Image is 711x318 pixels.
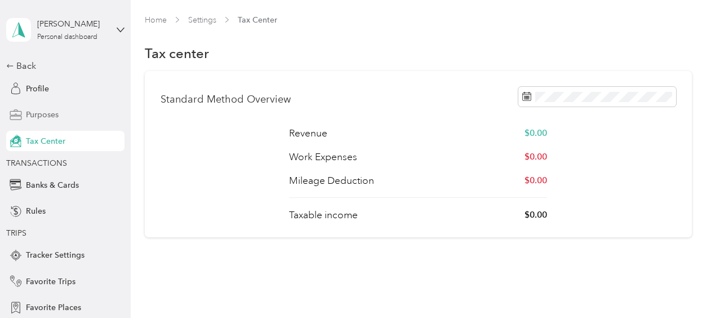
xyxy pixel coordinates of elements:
[26,249,85,261] span: Tracker Settings
[37,18,108,30] div: [PERSON_NAME]
[238,14,277,26] span: Tax Center
[289,126,327,140] p: Revenue
[6,158,67,168] span: TRANSACTIONS
[648,255,711,318] iframe: Everlance-gr Chat Button Frame
[525,174,547,188] p: $0.00
[26,276,75,288] span: Favorite Trips
[289,208,358,222] p: Taxable income
[26,302,81,313] span: Favorite Places
[161,94,291,105] h1: Standard Method Overview
[525,150,547,164] p: $0.00
[37,34,97,41] div: Personal dashboard
[525,208,547,222] p: $0.00
[26,179,79,191] span: Banks & Cards
[26,109,59,121] span: Purposes
[525,126,547,140] p: $0.00
[289,150,357,164] p: Work Expenses
[6,59,119,73] div: Back
[26,83,49,95] span: Profile
[145,47,209,59] h1: Tax center
[188,15,216,25] a: Settings
[6,228,26,238] span: TRIPS
[26,205,46,217] span: Rules
[289,174,374,188] p: Mileage Deduction
[145,15,167,25] a: Home
[26,135,65,147] span: Tax Center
